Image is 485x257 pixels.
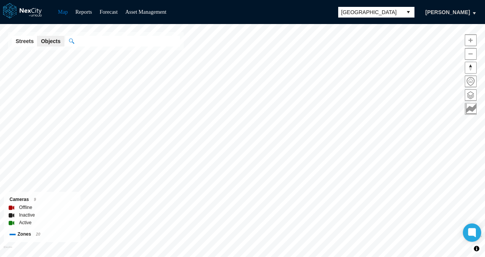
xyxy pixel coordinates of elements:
a: Map [58,9,68,15]
button: Toggle attribution [472,244,481,253]
span: Reset bearing to north [465,62,476,73]
a: Forecast [100,9,117,15]
button: Objects [37,36,64,47]
button: Home [465,75,477,87]
a: Reports [75,9,92,15]
span: Zoom out [465,48,476,59]
span: [PERSON_NAME] [426,8,470,16]
span: [GEOGRAPHIC_DATA] [341,8,399,16]
label: Inactive [19,211,35,219]
a: Mapbox homepage [3,246,12,255]
span: Streets [16,37,34,45]
label: Offline [19,204,32,211]
a: Asset Management [125,9,167,15]
button: Reset bearing to north [465,62,477,74]
span: 9 [34,198,36,202]
button: Zoom out [465,48,477,60]
button: Layers management [465,89,477,101]
button: select [402,7,414,18]
span: 20 [36,232,40,236]
button: Key metrics [465,103,477,115]
button: Streets [12,36,37,47]
span: Objects [41,37,60,45]
div: Zones [10,230,75,238]
span: Toggle attribution [474,244,479,253]
span: Zoom in [465,35,476,46]
label: Active [19,219,32,226]
div: Cameras [10,196,75,204]
button: [PERSON_NAME] [418,6,478,19]
button: Zoom in [465,34,477,46]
